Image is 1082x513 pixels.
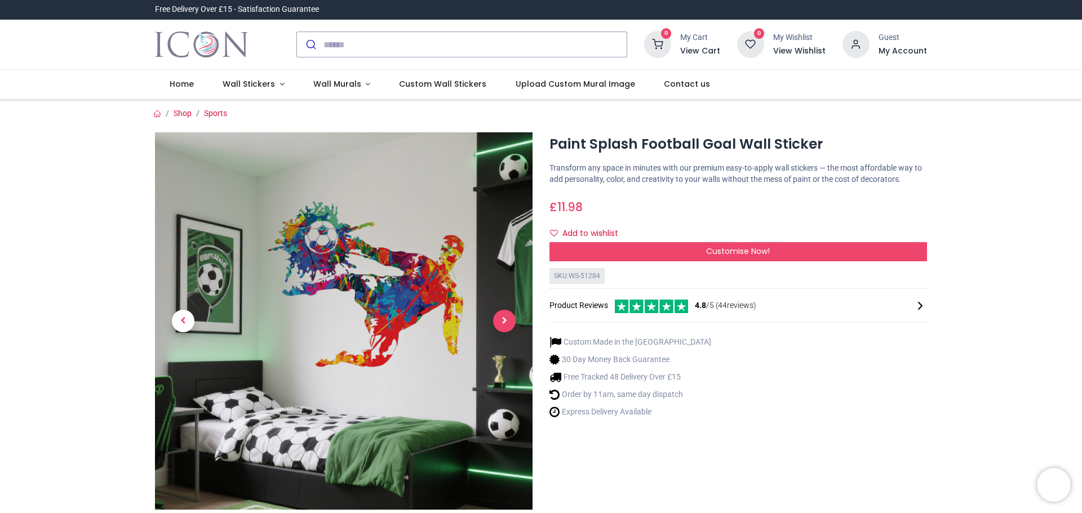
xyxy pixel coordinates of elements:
div: SKU: WS-51284 [549,268,605,284]
sup: 0 [754,28,765,39]
a: My Account [879,46,927,57]
button: Submit [297,32,323,57]
li: Free Tracked 48 Delivery Over £15 [549,371,711,383]
img: WS-51284-05 [155,132,533,510]
a: Next [476,189,533,453]
a: Wall Murals [299,70,385,99]
span: Customise Now! [706,246,770,257]
span: Next [493,310,516,332]
div: Guest [879,32,927,43]
span: /5 ( 44 reviews) [695,300,756,311]
a: View Cart [680,46,720,57]
span: Wall Murals [313,78,361,90]
a: Logo of Icon Wall Stickers [155,29,248,60]
a: 0 [644,39,671,48]
span: Upload Custom Mural Image [516,78,635,90]
span: 11.98 [557,199,583,215]
img: Icon Wall Stickers [155,29,248,60]
div: My Wishlist [773,32,826,43]
a: 0 [737,39,764,48]
button: Add to wishlistAdd to wishlist [549,224,628,243]
iframe: Brevo live chat [1037,468,1071,502]
span: Custom Wall Stickers [399,78,486,90]
iframe: Customer reviews powered by Trustpilot [690,4,927,15]
a: Shop [174,109,192,118]
a: Wall Stickers [208,70,299,99]
a: View Wishlist [773,46,826,57]
h1: Paint Splash Football Goal Wall Sticker [549,135,927,154]
a: Sports [204,109,227,118]
span: Wall Stickers [223,78,275,90]
div: Product Reviews [549,298,927,313]
li: Order by 11am, same day dispatch [549,389,711,400]
div: My Cart [680,32,720,43]
li: Custom Made in the [GEOGRAPHIC_DATA] [549,336,711,348]
span: Previous [172,310,194,332]
li: Express Delivery Available [549,406,711,418]
span: £ [549,199,583,215]
li: 30 Day Money Back Guarantee [549,354,711,365]
span: Contact us [664,78,710,90]
p: Transform any space in minutes with our premium easy-to-apply wall stickers — the most affordable... [549,163,927,185]
i: Add to wishlist [550,229,558,237]
sup: 0 [661,28,672,39]
a: Previous [155,189,211,453]
div: Free Delivery Over £15 - Satisfaction Guarantee [155,4,319,15]
span: 4.8 [695,301,706,310]
span: Home [170,78,194,90]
